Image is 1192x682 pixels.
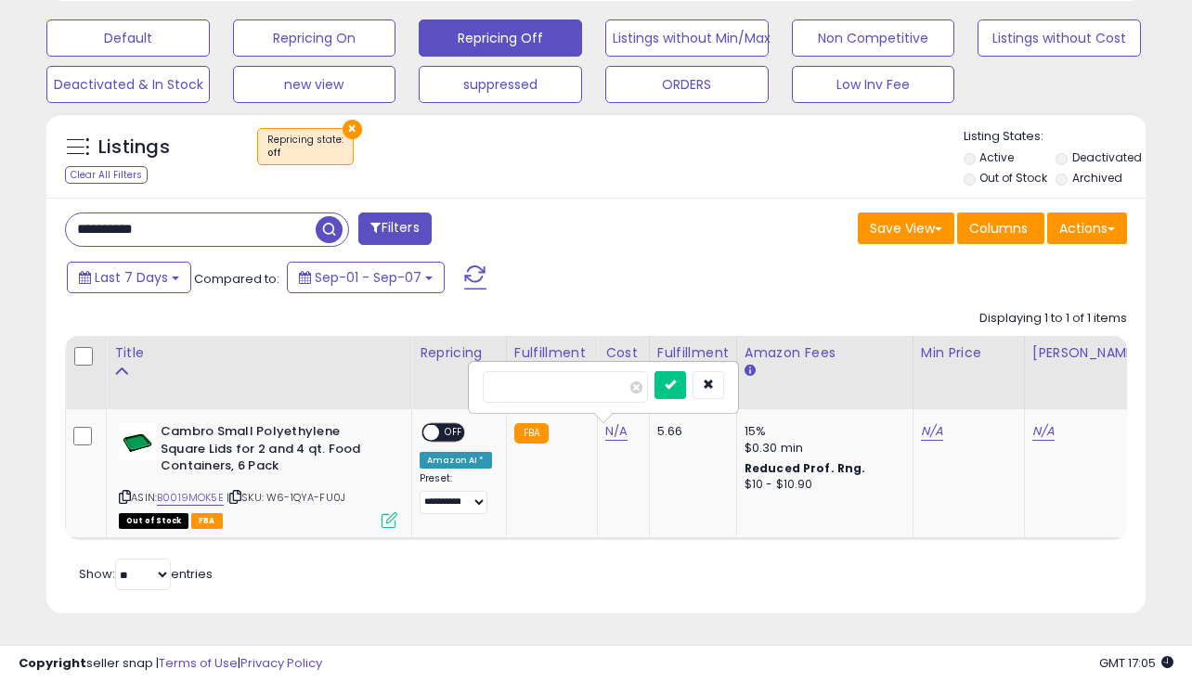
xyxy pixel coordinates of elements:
[233,66,396,103] button: new view
[745,423,899,440] div: 15%
[157,490,224,506] a: B0019MOK5E
[745,440,899,457] div: $0.30 min
[979,149,1014,165] label: Active
[287,262,445,293] button: Sep-01 - Sep-07
[605,66,769,103] button: ORDERS
[159,654,238,672] a: Terms of Use
[420,472,492,514] div: Preset:
[114,343,404,363] div: Title
[1032,422,1055,441] a: N/A
[921,422,943,441] a: N/A
[98,135,170,161] h5: Listings
[191,513,223,529] span: FBA
[1032,343,1143,363] div: [PERSON_NAME]
[19,655,322,673] div: seller snap | |
[957,212,1044,244] button: Columns
[858,212,954,244] button: Save View
[745,460,866,476] b: Reduced Prof. Rng.
[315,268,421,287] span: Sep-01 - Sep-07
[227,490,345,505] span: | SKU: W6-1QYA-FU0J
[419,66,582,103] button: suppressed
[161,423,386,480] b: Cambro Small Polyethylene Square Lids for 2 and 4 qt. Food Containers, 6 Pack
[792,19,955,57] button: Non Competitive
[745,477,899,493] div: $10 - $10.90
[67,262,191,293] button: Last 7 Days
[657,423,722,440] div: 5.66
[420,343,499,363] div: Repricing
[233,19,396,57] button: Repricing On
[745,363,756,380] small: Amazon Fees.
[979,310,1127,328] div: Displaying 1 to 1 of 1 items
[267,133,343,161] span: Repricing state :
[1072,149,1142,165] label: Deactivated
[267,147,343,160] div: off
[978,19,1141,57] button: Listings without Cost
[358,212,431,245] button: Filters
[1072,170,1122,186] label: Archived
[1047,212,1127,244] button: Actions
[605,343,641,363] div: Cost
[65,166,148,184] div: Clear All Filters
[979,170,1047,186] label: Out of Stock
[514,343,590,363] div: Fulfillment
[745,343,905,363] div: Amazon Fees
[119,423,397,526] div: ASIN:
[420,452,492,469] div: Amazon AI *
[95,268,168,287] span: Last 7 Days
[46,66,210,103] button: Deactivated & In Stock
[605,19,769,57] button: Listings without Min/Max
[240,654,322,672] a: Privacy Policy
[343,120,362,139] button: ×
[605,422,628,441] a: N/A
[1099,654,1173,672] span: 2025-09-15 17:05 GMT
[439,425,469,441] span: OFF
[969,219,1028,238] span: Columns
[514,423,549,444] small: FBA
[119,423,156,460] img: 317-UtULpKL._SL40_.jpg
[194,270,279,288] span: Compared to:
[19,654,86,672] strong: Copyright
[46,19,210,57] button: Default
[79,565,213,583] span: Show: entries
[921,343,1017,363] div: Min Price
[657,343,729,382] div: Fulfillment Cost
[419,19,582,57] button: Repricing Off
[964,128,1147,146] p: Listing States:
[119,513,188,529] span: All listings that are currently out of stock and unavailable for purchase on Amazon
[792,66,955,103] button: Low Inv Fee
